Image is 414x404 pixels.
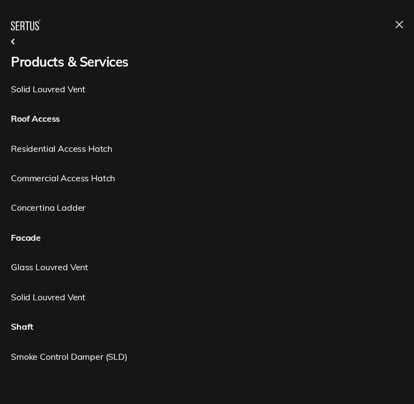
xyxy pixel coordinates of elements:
[11,201,403,213] a: Concertina Ladder
[11,49,403,74] div: Products & Services
[11,320,403,332] a: Shaft
[11,112,403,124] a: Roof Access
[11,231,403,243] a: Facade
[11,350,403,363] a: Smoke Control Damper (SLD)
[11,142,403,155] a: Residential Access Hatch
[11,261,403,273] a: Glass Louvred Vent
[11,83,403,95] a: Solid Louvred Vent
[11,291,403,303] a: Solid Louvred Vent
[360,352,414,404] iframe: Chat Widget
[11,172,403,184] a: Commercial Access Hatch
